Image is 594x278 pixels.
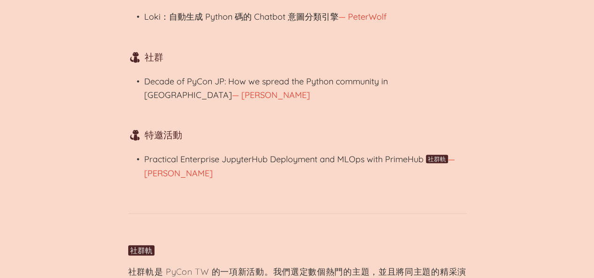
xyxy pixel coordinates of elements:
h3: 社群 [128,46,466,64]
a: Practical Enterprise JupyterHub Deployment and MLOps with PrimeHub [144,154,424,165]
a: 社群軌 [130,246,153,255]
p: — [PERSON_NAME] [144,153,466,180]
h3: 特邀活動 [128,124,466,142]
p: — [PERSON_NAME] [144,75,466,102]
a: Loki：自動生成 Python 碼的 Chatbot 意圖分類引擎 [144,11,339,22]
a: 社群軌 [428,155,446,163]
a: Decade of PyCon JP: How we spread the Python community in [GEOGRAPHIC_DATA] [144,76,388,100]
p: — PeterWolf [144,10,466,24]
